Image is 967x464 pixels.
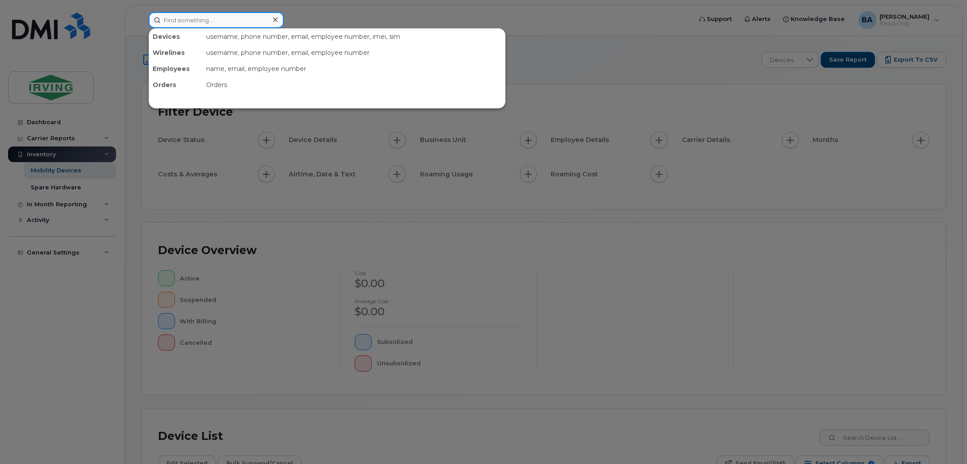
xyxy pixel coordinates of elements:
[149,77,203,93] div: Orders
[203,77,505,93] div: Orders
[149,61,203,77] div: Employees
[149,45,203,61] div: Wirelines
[203,29,505,45] div: username, phone number, email, employee number, imei, sim
[203,45,505,61] div: username, phone number, email, employee number
[203,61,505,77] div: name, email, employee number
[149,29,203,45] div: Devices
